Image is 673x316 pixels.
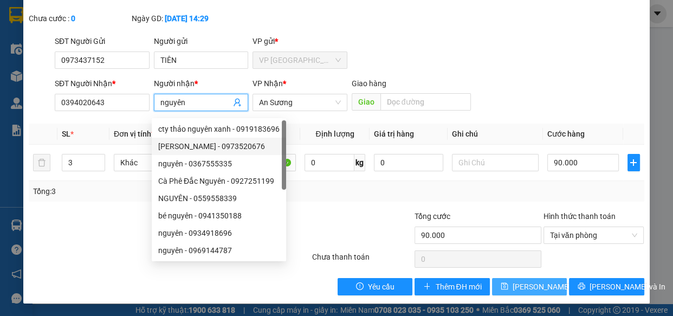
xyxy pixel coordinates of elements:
div: An Sương [127,9,214,22]
label: Hình thức thanh toán [543,212,616,221]
div: [PERSON_NAME] - 0973520676 [158,140,280,152]
button: exclamation-circleYêu cầu [338,278,412,295]
div: Tổng: 3 [33,185,261,197]
span: plus [423,282,431,291]
span: Nhận: [127,10,153,22]
div: Cà Phê Đắc Nguyên - 0927251199 [152,172,286,190]
div: Người nhận [154,78,249,89]
span: Thêm ĐH mới [435,281,481,293]
div: Ngày GD: [132,12,232,24]
span: Cước hàng [547,130,585,138]
span: save [501,282,508,291]
span: printer [578,282,585,291]
span: VP Nhận [253,79,283,88]
span: Giá trị hàng [374,130,414,138]
button: delete [33,154,50,171]
span: Đơn vị tính [114,130,154,138]
span: [PERSON_NAME] thay đổi [513,281,599,293]
span: CR : [8,71,25,82]
span: Gửi: [9,10,26,22]
span: [PERSON_NAME] và In [590,281,665,293]
span: kg [354,154,365,171]
span: Tại văn phòng [550,227,638,243]
div: Cà Phê Đắc Nguyên - 0927251199 [158,175,280,187]
span: exclamation-circle [356,282,364,291]
div: nguyên - 0367555335 [158,158,280,170]
span: Định lượng [315,130,354,138]
div: nguyên - 0934918696 [158,227,280,239]
div: cty thảo nguyên xanh - 0919183696 [158,123,280,135]
span: plus [628,158,639,167]
div: nguyên - 0367555335 [152,155,286,172]
span: Yêu cầu [368,281,394,293]
div: phương [127,22,214,35]
div: TIÊN [9,35,119,48]
div: 0394020643 [127,35,214,50]
div: 0973437152 [9,48,119,63]
span: SL [62,130,70,138]
button: plus [627,154,640,171]
div: SĐT Người Gửi [55,35,150,47]
div: bé nguyên - 0941350188 [158,210,280,222]
div: Chưa thanh toán [311,251,414,270]
button: save[PERSON_NAME] thay đổi [492,278,567,295]
div: VP gửi [253,35,347,47]
button: printer[PERSON_NAME] và In [569,278,644,295]
b: 0 [71,14,75,23]
div: nguyên - 0969144787 [158,244,280,256]
div: SĐT Người Nhận [55,78,150,89]
span: VP Ninh Sơn [259,52,341,68]
input: Dọc đường [380,93,471,111]
div: NGUYÊN - 0559558339 [152,190,286,207]
th: Ghi chú [448,124,543,145]
div: Người gửi [154,35,249,47]
div: Chưa cước : [29,12,130,24]
span: Giao [352,93,380,111]
div: NGỌC NGUYÊN - 0973520676 [152,138,286,155]
div: cty thảo nguyên xanh - 0919183696 [152,120,286,138]
b: [DATE] 14:29 [165,14,209,23]
input: Ghi Chú [452,154,539,171]
span: user-add [233,98,242,107]
div: 90.000 [8,70,121,83]
span: Tổng cước [415,212,450,221]
div: nguyên - 0969144787 [152,242,286,259]
div: nguyên - 0934918696 [152,224,286,242]
div: bé nguyên - 0941350188 [152,207,286,224]
span: An Sương [259,94,341,111]
span: Khác [120,154,194,171]
button: plusThêm ĐH mới [415,278,489,295]
span: Giao hàng [352,79,386,88]
div: NGUYÊN - 0559558339 [158,192,280,204]
div: VP [GEOGRAPHIC_DATA] [9,9,119,35]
